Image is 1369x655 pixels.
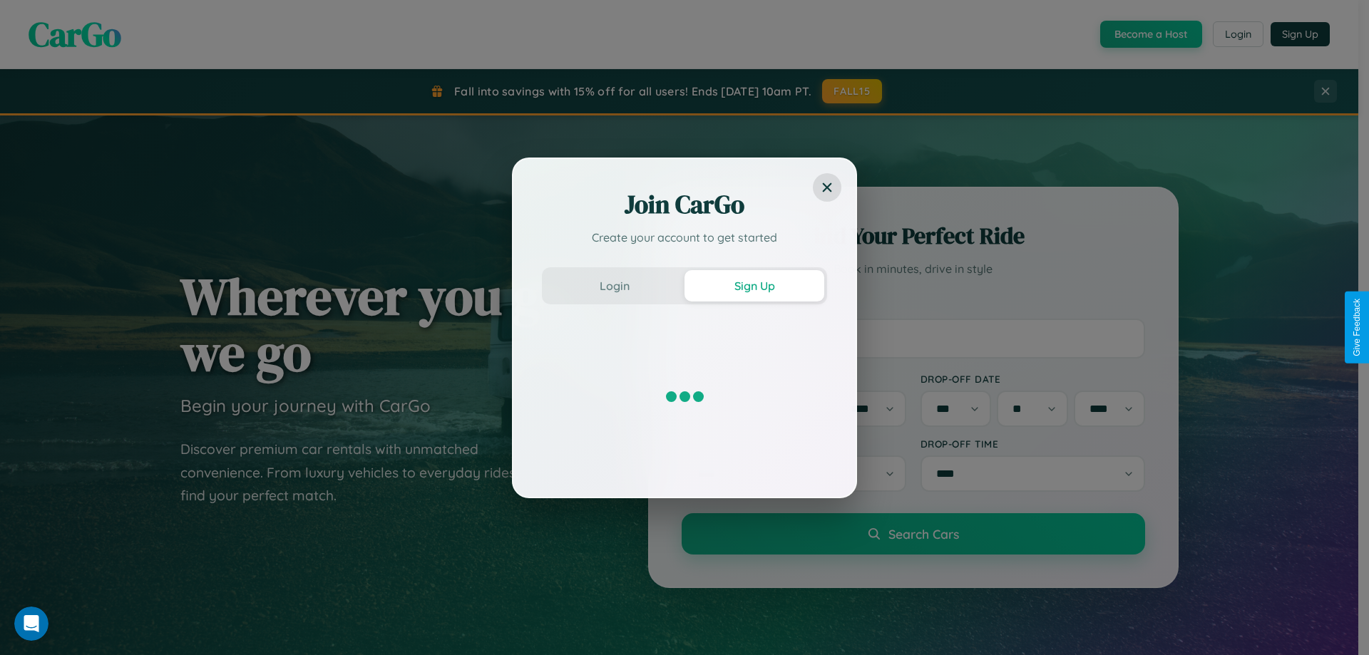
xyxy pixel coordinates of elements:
button: Login [545,270,684,301]
p: Create your account to get started [542,229,827,246]
h2: Join CarGo [542,187,827,222]
button: Sign Up [684,270,824,301]
div: Give Feedback [1352,299,1362,356]
iframe: Intercom live chat [14,607,48,641]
